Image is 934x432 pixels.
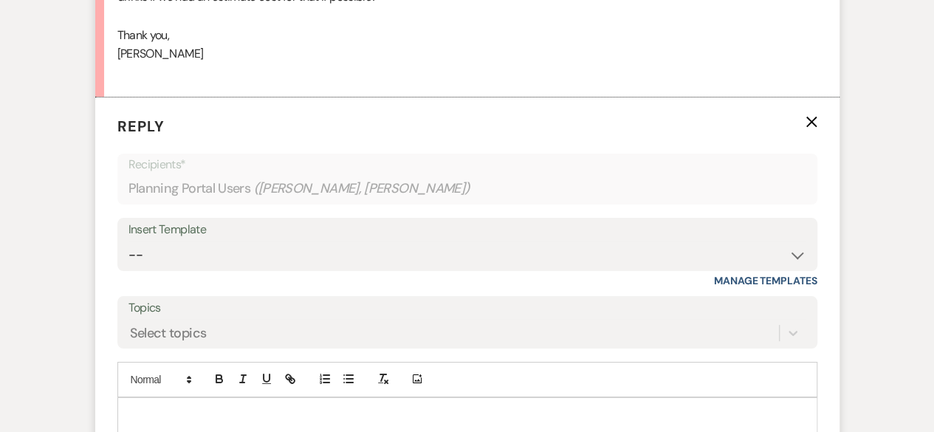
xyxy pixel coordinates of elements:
[117,44,817,64] p: [PERSON_NAME]
[128,155,806,174] p: Recipients*
[128,298,806,319] label: Topics
[117,26,817,45] p: Thank you,
[128,174,806,203] div: Planning Portal Users
[128,219,806,241] div: Insert Template
[253,179,470,199] span: ( [PERSON_NAME], [PERSON_NAME] )
[117,117,165,136] span: Reply
[714,274,817,287] a: Manage Templates
[130,323,207,343] div: Select topics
